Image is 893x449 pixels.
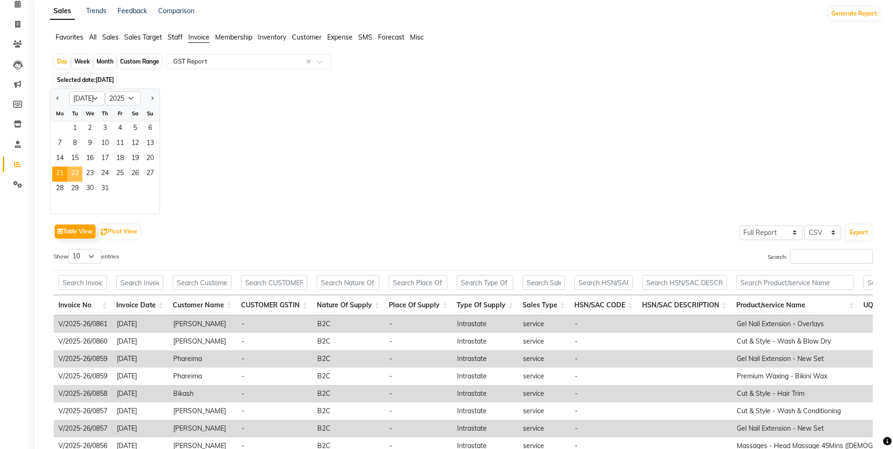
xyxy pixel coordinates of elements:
[82,152,97,167] div: Wednesday, July 16, 2025
[102,33,119,41] span: Sales
[570,402,638,420] td: -
[570,385,638,402] td: -
[452,295,518,315] th: Type Of Supply: activate to sort column ascending
[410,33,424,41] span: Misc
[94,55,116,68] div: Month
[313,420,385,437] td: B2C
[67,136,82,152] span: 8
[113,136,128,152] span: 11
[385,402,452,420] td: -
[54,420,112,437] td: V/2025-26/0857
[67,167,82,182] div: Tuesday, July 22, 2025
[112,368,169,385] td: [DATE]
[452,420,518,437] td: Intrastate
[385,333,452,350] td: -
[82,167,97,182] div: Wednesday, July 23, 2025
[313,385,385,402] td: B2C
[96,76,114,83] span: [DATE]
[124,33,162,41] span: Sales Target
[97,106,113,121] div: Th
[54,315,112,333] td: V/2025-26/0861
[52,152,67,167] div: Monday, July 14, 2025
[732,295,859,315] th: Product/service Name: activate to sort column ascending
[518,420,570,437] td: service
[859,295,890,315] th: UQC: activate to sort column ascending
[67,152,82,167] span: 15
[385,368,452,385] td: -
[306,57,314,67] span: Clear all
[128,152,143,167] div: Saturday, July 19, 2025
[112,315,169,333] td: [DATE]
[143,106,158,121] div: Su
[97,167,113,182] span: 24
[570,350,638,368] td: -
[112,402,169,420] td: [DATE]
[116,275,163,290] input: Search Invoice Date
[237,402,313,420] td: -
[54,333,112,350] td: V/2025-26/0860
[313,368,385,385] td: B2C
[570,295,637,315] th: HSN/SAC CODE: activate to sort column ascending
[52,136,67,152] span: 7
[52,167,67,182] span: 21
[384,295,452,315] th: Place Of Supply: activate to sort column ascending
[385,350,452,368] td: -
[52,136,67,152] div: Monday, July 7, 2025
[188,33,209,41] span: Invoice
[82,121,97,136] div: Wednesday, July 2, 2025
[169,385,237,402] td: Bikash
[128,121,143,136] div: Saturday, July 5, 2025
[518,315,570,333] td: service
[169,333,237,350] td: [PERSON_NAME]
[143,121,158,136] span: 6
[112,295,168,315] th: Invoice Date: activate to sort column ascending
[68,249,101,264] select: Showentries
[82,152,97,167] span: 16
[89,33,97,41] span: All
[237,315,313,333] td: -
[67,121,82,136] span: 1
[82,167,97,182] span: 23
[128,167,143,182] div: Saturday, July 26, 2025
[67,152,82,167] div: Tuesday, July 15, 2025
[169,368,237,385] td: Phareima
[128,121,143,136] span: 5
[69,91,105,105] select: Select month
[518,295,570,315] th: Sales Type: activate to sort column ascending
[98,224,140,239] button: Pivot View
[241,275,307,290] input: Search CUSTOMER GSTIN
[54,350,112,368] td: V/2025-26/0859
[790,249,873,264] input: Search:
[128,136,143,152] span: 12
[168,295,236,315] th: Customer Name: activate to sort column ascending
[570,315,638,333] td: -
[317,275,379,290] input: Search Nature Of Supply
[118,55,161,68] div: Custom Range
[457,275,513,290] input: Search Type Of Supply
[642,275,727,290] input: Search HSN/SAC DESCRIPTION
[385,420,452,437] td: -
[237,420,313,437] td: -
[637,295,732,315] th: HSN/SAC DESCRIPTION: activate to sort column ascending
[97,136,113,152] div: Thursday, July 10, 2025
[113,167,128,182] span: 25
[452,350,518,368] td: Intrastate
[143,167,158,182] div: Sunday, July 27, 2025
[112,350,169,368] td: [DATE]
[518,350,570,368] td: service
[113,167,128,182] div: Friday, July 25, 2025
[97,152,113,167] div: Thursday, July 17, 2025
[67,182,82,197] div: Tuesday, July 29, 2025
[113,136,128,152] div: Friday, July 11, 2025
[113,152,128,167] span: 18
[143,136,158,152] span: 13
[112,385,169,402] td: [DATE]
[50,3,75,20] a: Sales
[236,295,312,315] th: CUSTOMER GSTIN: activate to sort column ascending
[846,224,872,241] button: Export
[52,182,67,197] span: 28
[112,333,169,350] td: [DATE]
[67,182,82,197] span: 29
[452,368,518,385] td: Intrastate
[169,402,237,420] td: [PERSON_NAME]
